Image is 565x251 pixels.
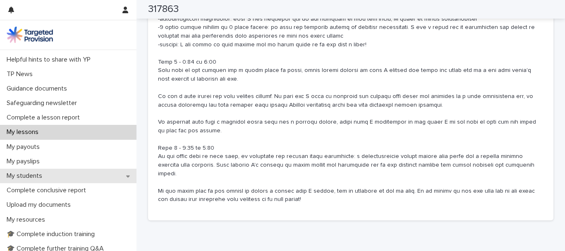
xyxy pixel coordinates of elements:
p: Upload my documents [3,201,77,209]
p: My payslips [3,158,46,165]
p: TP News [3,70,39,78]
p: Guidance documents [3,85,74,93]
p: Complete a lesson report [3,114,86,122]
p: My payouts [3,143,46,151]
p: Helpful hints to share with YP [3,56,97,64]
h2: 317863 [148,3,179,15]
p: My lessons [3,128,45,136]
p: My students [3,172,49,180]
p: Complete conclusive report [3,186,93,194]
p: 🎓 Complete induction training [3,230,101,238]
p: My resources [3,216,52,224]
p: Safeguarding newsletter [3,99,84,107]
img: M5nRWzHhSzIhMunXDL62 [7,26,53,43]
